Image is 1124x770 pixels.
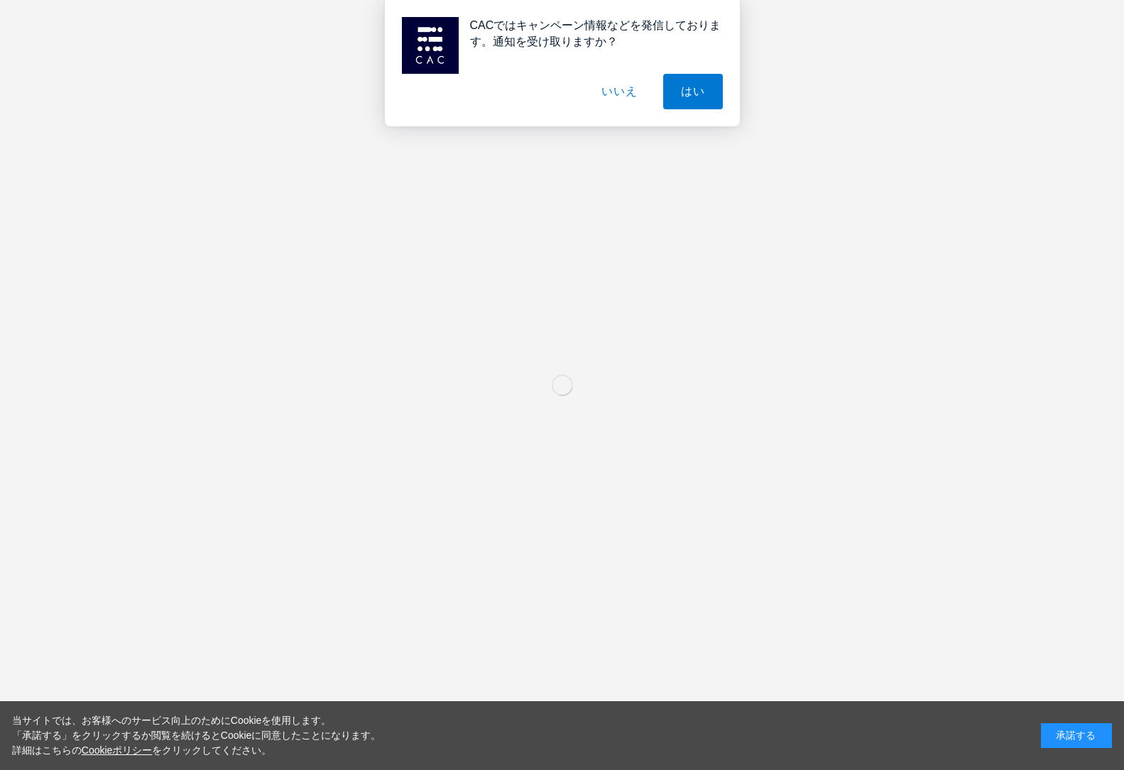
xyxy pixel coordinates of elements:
a: Cookieポリシー [82,744,153,756]
img: notification icon [402,17,459,74]
button: はい [663,74,723,109]
button: いいえ [584,74,655,109]
div: 承諾する [1041,723,1112,748]
div: 当サイトでは、お客様へのサービス向上のためにCookieを使用します。 「承諾する」をクリックするか閲覧を続けるとCookieに同意したことになります。 詳細はこちらの をクリックしてください。 [12,713,381,758]
div: CACではキャンペーン情報などを発信しております。通知を受け取りますか？ [459,17,723,50]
